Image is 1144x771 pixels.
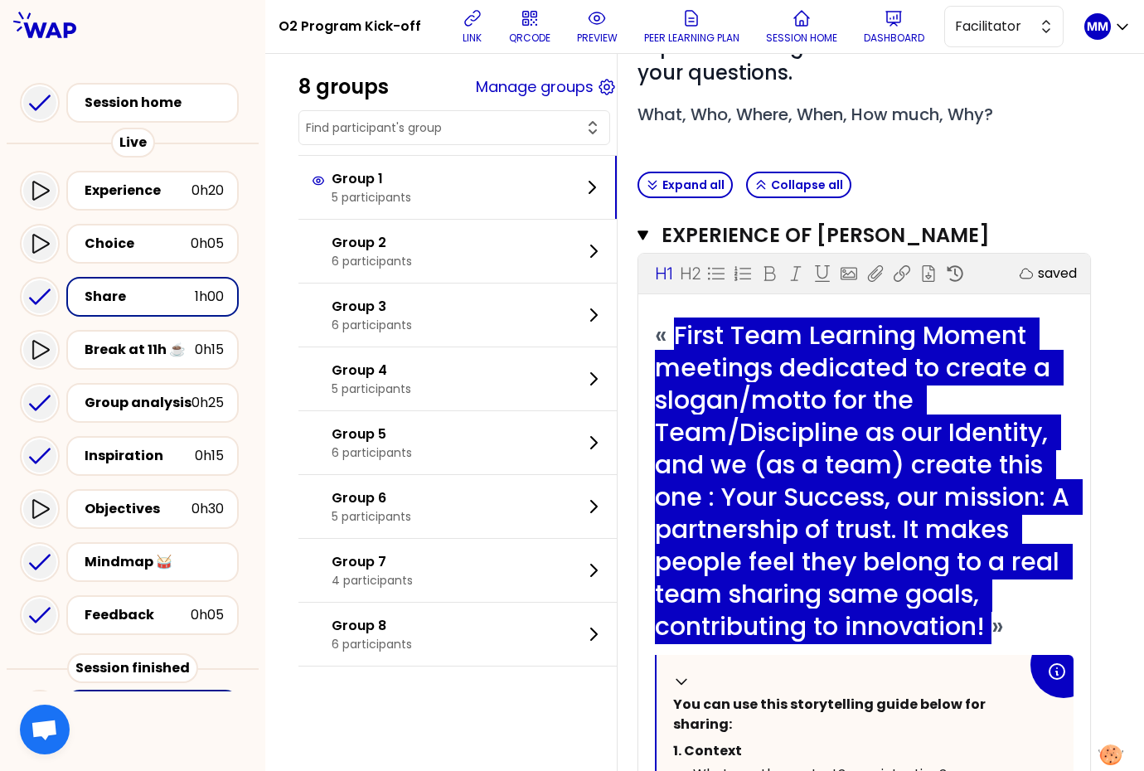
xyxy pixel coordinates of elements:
button: preview [570,2,624,51]
p: Group 5 [332,424,412,444]
div: 0h25 [191,393,224,413]
button: Collapse all [746,172,851,198]
p: Group 3 [332,297,412,317]
p: 6 participants [332,444,412,461]
div: Inspiration [85,446,195,466]
span: Facilitator [955,17,1030,36]
button: EXPERIENCE OF [PERSON_NAME] [637,222,1091,249]
div: 0h05 [191,605,224,625]
div: Experience [85,181,191,201]
p: link [463,32,482,45]
span: 1. Context [673,741,742,760]
button: Facilitator [944,6,1064,47]
p: 6 participants [332,253,412,269]
div: 0h15 [195,340,224,360]
span: « First Team Learning Moment meetings dedicated to create a slogan/motto for the Team/Discipline ... [655,318,1076,644]
p: Session home [766,32,837,45]
p: Dashboard [864,32,924,45]
button: Peer learning plan [637,2,746,51]
p: Group 1 [332,169,411,189]
div: Choice [85,234,191,254]
button: Session home [759,2,844,51]
span: You can use this storytelling guide below for sharing: [673,695,988,734]
p: 4 participants [332,572,413,589]
input: Find participant's group [306,119,583,136]
button: QRCODE [502,2,557,51]
p: 6 participants [332,317,412,333]
p: H2 [680,262,700,285]
div: 0h20 [191,181,224,201]
button: Expand all [637,172,733,198]
p: H1 [655,262,672,285]
a: Ouvrir le chat [20,705,70,754]
p: 5 participants [332,508,411,525]
div: Objectives [85,499,191,519]
button: MM [1084,13,1131,40]
div: 0h05 [191,234,224,254]
button: Dashboard [857,2,931,51]
p: Peer learning plan [644,32,739,45]
p: Group 2 [332,233,412,253]
div: 8 groups [298,74,389,100]
button: Manage groups [476,75,594,99]
div: 1h00 [195,287,224,307]
div: Live [111,128,155,158]
div: Share [85,287,195,307]
div: Session finished [67,653,198,683]
p: Group 4 [332,361,411,381]
div: Group analysis [85,393,191,413]
h3: EXPERIENCE OF [PERSON_NAME] [662,222,1034,249]
button: link [456,2,489,51]
p: 6 participants [332,636,412,652]
div: 0h15 [195,446,224,466]
p: 5 participants [332,189,411,206]
p: saved [1038,264,1077,284]
div: 0h30 [191,499,224,519]
p: Group 7 [332,552,413,572]
p: 5 participants [332,381,411,397]
p: MM [1087,18,1108,35]
div: Session home [85,93,230,113]
p: preview [577,32,618,45]
div: Break at 11h ☕️ [85,340,195,360]
div: Mindmap 🥁 [85,552,224,572]
p: Group 6 [332,488,411,508]
span: What, Who, Where, When, How much, Why? [637,103,993,126]
div: Feedback [85,605,191,625]
p: Group 8 [332,616,412,636]
p: QRCODE [509,32,550,45]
